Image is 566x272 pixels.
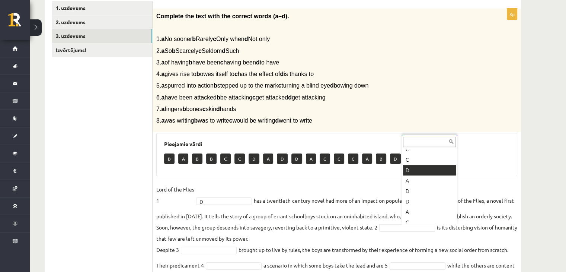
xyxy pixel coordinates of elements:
[403,196,456,207] div: D
[403,155,456,165] div: C
[403,175,456,186] div: A
[403,186,456,196] div: D
[403,165,456,175] div: D
[403,207,456,217] div: A
[403,144,456,155] div: C
[403,217,456,228] div: C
